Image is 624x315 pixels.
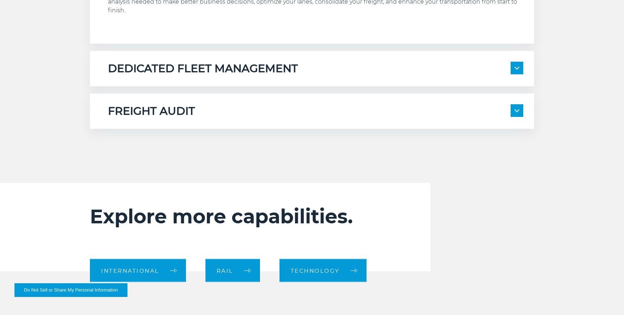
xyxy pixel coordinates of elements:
[108,62,298,75] h5: DEDICATED FLEET MANAGEMENT
[515,67,519,70] img: arrow
[279,259,367,282] a: Technology arrow arrow
[515,109,519,112] img: arrow
[205,259,260,282] a: Rail arrow arrow
[291,268,340,273] span: Technology
[108,104,195,118] h5: FREIGHT AUDIT
[14,283,127,297] button: Do Not Sell or Share My Personal Information
[217,268,233,273] span: Rail
[101,268,159,273] span: International
[90,205,371,228] h2: Explore more capabilities.
[90,259,186,282] a: International arrow arrow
